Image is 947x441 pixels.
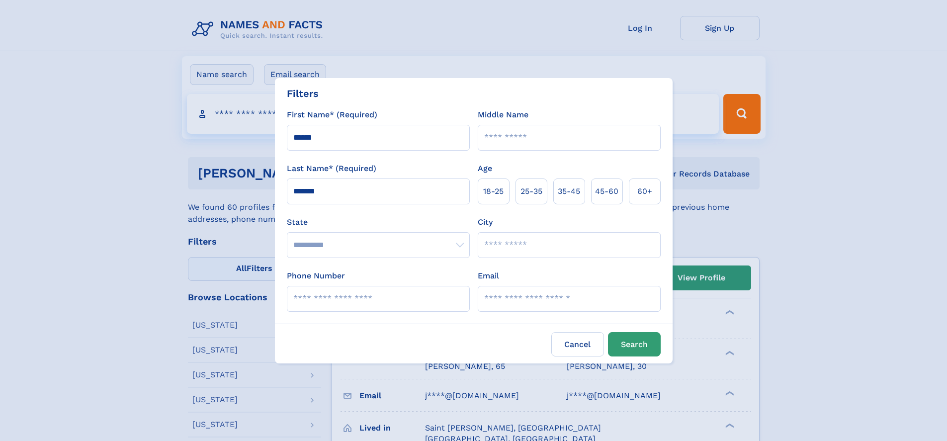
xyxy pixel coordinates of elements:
[287,270,345,282] label: Phone Number
[595,185,618,197] span: 45‑60
[287,163,376,175] label: Last Name* (Required)
[478,163,492,175] label: Age
[478,109,528,121] label: Middle Name
[551,332,604,356] label: Cancel
[287,109,377,121] label: First Name* (Required)
[637,185,652,197] span: 60+
[478,216,493,228] label: City
[608,332,661,356] button: Search
[287,86,319,101] div: Filters
[287,216,470,228] label: State
[483,185,504,197] span: 18‑25
[520,185,542,197] span: 25‑35
[478,270,499,282] label: Email
[558,185,580,197] span: 35‑45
